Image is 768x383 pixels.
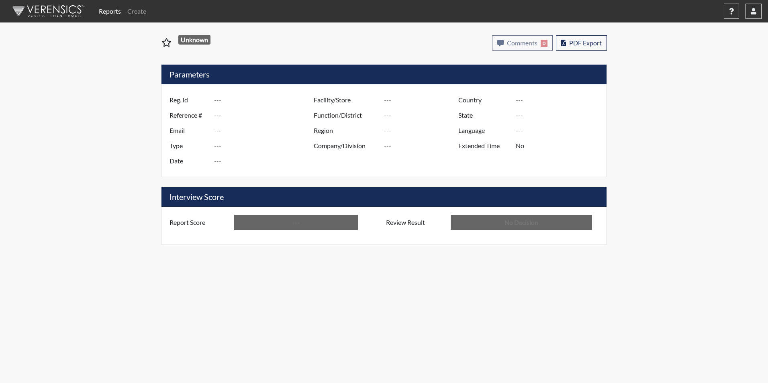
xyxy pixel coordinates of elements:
span: 0 [541,40,547,47]
input: --- [516,123,605,138]
input: --- [214,153,316,169]
label: Extended Time [452,138,516,153]
label: Review Result [380,215,451,230]
label: Facility/Store [308,92,384,108]
label: Email [163,123,214,138]
input: No Decision [451,215,592,230]
label: Language [452,123,516,138]
input: --- [384,92,460,108]
input: --- [234,215,358,230]
input: --- [516,138,605,153]
input: --- [516,108,605,123]
span: PDF Export [569,39,602,47]
input: --- [214,108,316,123]
a: Create [124,3,149,19]
label: Reg. Id [163,92,214,108]
input: --- [384,138,460,153]
span: Comments [507,39,537,47]
button: Comments0 [492,35,553,51]
label: Function/District [308,108,384,123]
label: State [452,108,516,123]
label: Reference # [163,108,214,123]
input: --- [516,92,605,108]
label: Date [163,153,214,169]
h5: Parameters [161,65,607,84]
label: Report Score [163,215,234,230]
input: --- [214,138,316,153]
a: Reports [96,3,124,19]
input: --- [214,92,316,108]
span: Unknown [178,35,211,45]
label: Type [163,138,214,153]
label: Country [452,92,516,108]
h5: Interview Score [161,187,607,207]
input: --- [384,123,460,138]
button: PDF Export [556,35,607,51]
input: --- [214,123,316,138]
input: --- [384,108,460,123]
label: Region [308,123,384,138]
label: Company/Division [308,138,384,153]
